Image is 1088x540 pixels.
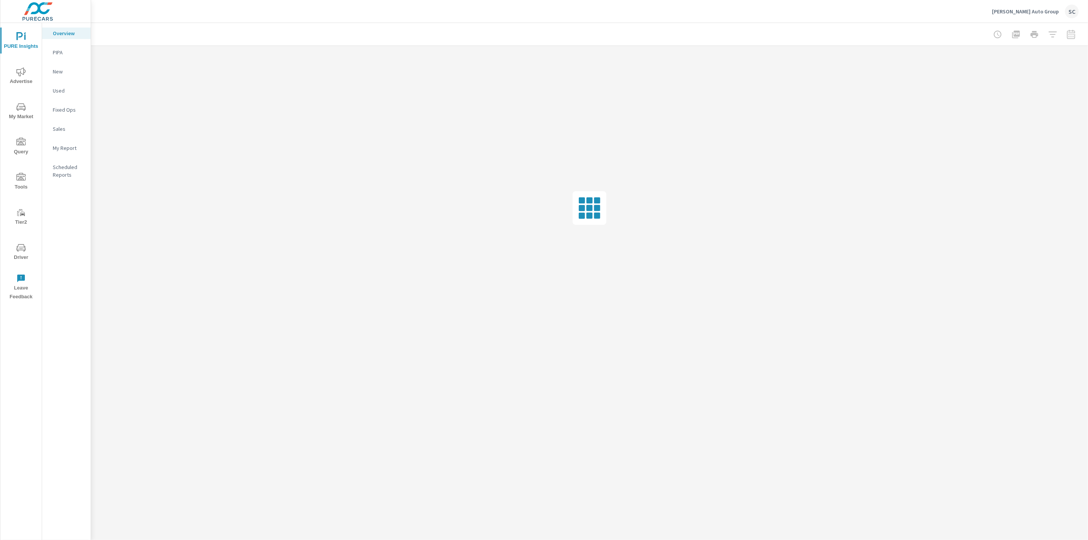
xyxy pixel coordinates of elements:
[3,102,39,121] span: My Market
[3,208,39,227] span: Tier2
[53,144,85,152] p: My Report
[53,29,85,37] p: Overview
[53,106,85,114] p: Fixed Ops
[3,138,39,156] span: Query
[53,87,85,94] p: Used
[53,49,85,56] p: PIPA
[3,173,39,192] span: Tools
[42,142,91,154] div: My Report
[3,274,39,301] span: Leave Feedback
[42,28,91,39] div: Overview
[3,32,39,51] span: PURE Insights
[1065,5,1079,18] div: SC
[42,104,91,115] div: Fixed Ops
[42,85,91,96] div: Used
[992,8,1059,15] p: [PERSON_NAME] Auto Group
[0,23,42,304] div: nav menu
[42,66,91,77] div: New
[42,161,91,181] div: Scheduled Reports
[53,68,85,75] p: New
[42,123,91,135] div: Sales
[42,47,91,58] div: PIPA
[53,163,85,179] p: Scheduled Reports
[53,125,85,133] p: Sales
[3,67,39,86] span: Advertise
[3,243,39,262] span: Driver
